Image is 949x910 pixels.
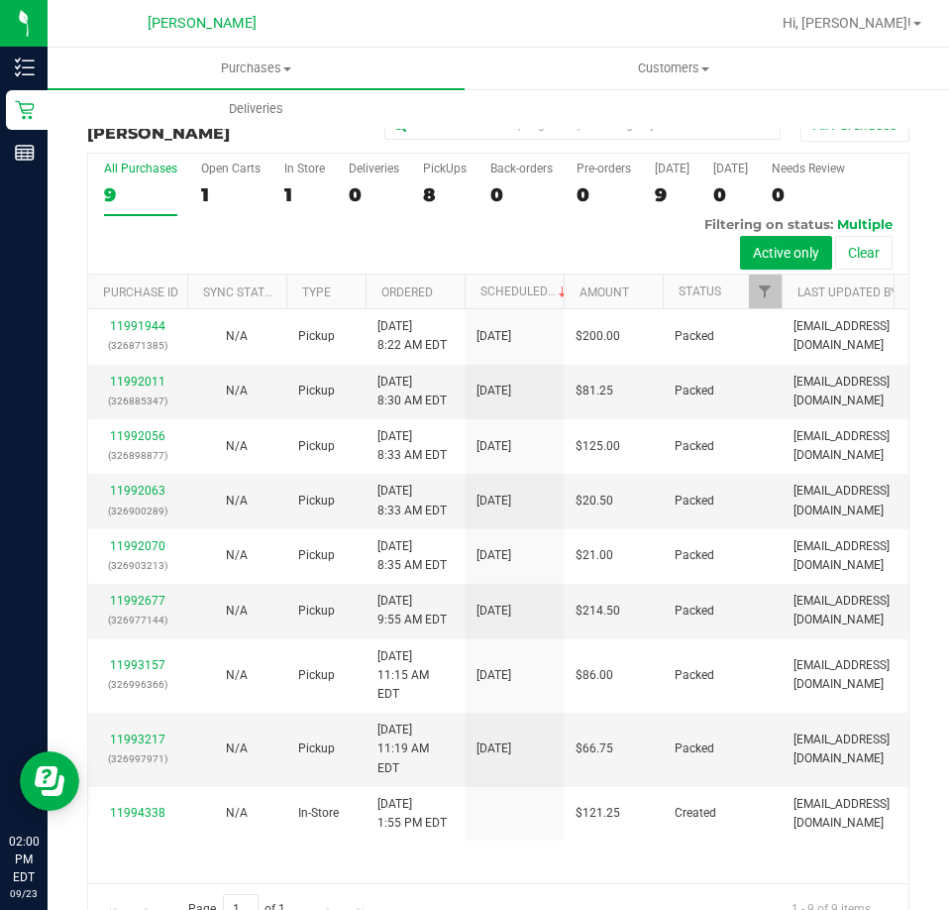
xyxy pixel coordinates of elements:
[577,183,631,206] div: 0
[226,546,248,565] button: N/A
[576,804,620,823] span: $121.25
[226,329,248,343] span: Not Applicable
[110,806,165,820] a: 11994338
[284,183,325,206] div: 1
[100,749,175,768] p: (326997971)
[377,795,447,833] span: [DATE] 1:55 PM EDT
[381,285,433,299] a: Ordered
[675,602,714,621] span: Packed
[377,427,447,465] span: [DATE] 8:33 AM EDT
[476,666,511,685] span: [DATE]
[110,594,165,608] a: 11992677
[480,284,571,298] a: Scheduled
[100,336,175,355] p: (326871385)
[704,216,833,232] span: Filtering on status:
[104,183,177,206] div: 9
[377,721,453,778] span: [DATE] 11:19 AM EDT
[679,284,721,298] a: Status
[15,143,35,163] inline-svg: Reports
[675,492,714,511] span: Packed
[675,804,716,823] span: Created
[783,15,911,31] span: Hi, [PERSON_NAME]!
[48,59,465,77] span: Purchases
[713,162,748,175] div: [DATE]
[576,739,613,758] span: $66.75
[377,482,447,519] span: [DATE] 8:33 AM EDT
[226,739,248,758] button: N/A
[740,236,832,270] button: Active only
[423,162,467,175] div: PickUps
[226,384,248,398] span: Not Applicable
[298,804,339,823] span: In-Store
[835,236,893,270] button: Clear
[576,546,613,565] span: $21.00
[226,741,248,755] span: Not Applicable
[476,437,511,456] span: [DATE]
[110,484,165,498] a: 11992063
[226,492,248,511] button: N/A
[490,162,553,175] div: Back-orders
[377,592,447,629] span: [DATE] 9:55 AM EDT
[298,666,335,685] span: Pickup
[284,162,325,175] div: In Store
[837,216,893,232] span: Multiple
[476,546,511,565] span: [DATE]
[100,502,175,520] p: (326900289)
[377,317,447,355] span: [DATE] 8:22 AM EDT
[349,183,399,206] div: 0
[226,494,248,508] span: Not Applicable
[103,285,178,299] a: Purchase ID
[110,539,165,553] a: 11992070
[48,88,465,130] a: Deliveries
[465,48,882,89] a: Customers
[797,285,897,299] a: Last Updated By
[675,666,714,685] span: Packed
[749,275,782,308] a: Filter
[226,439,248,453] span: Not Applicable
[476,382,511,400] span: [DATE]
[476,739,511,758] span: [DATE]
[298,602,335,621] span: Pickup
[423,183,467,206] div: 8
[476,602,511,621] span: [DATE]
[298,437,335,456] span: Pickup
[226,666,248,685] button: N/A
[226,327,248,346] button: N/A
[576,492,613,511] span: $20.50
[576,602,620,621] span: $214.50
[226,806,248,820] span: Not Applicable
[226,668,248,682] span: Not Applicable
[48,48,465,89] a: Purchases
[490,183,553,206] div: 0
[110,658,165,672] a: 11993157
[576,437,620,456] span: $125.00
[15,57,35,77] inline-svg: Inventory
[148,15,257,32] span: [PERSON_NAME]
[100,611,175,629] p: (326977144)
[576,666,613,685] span: $86.00
[203,285,279,299] a: Sync Status
[9,833,39,886] p: 02:00 PM EDT
[226,437,248,456] button: N/A
[675,327,714,346] span: Packed
[20,751,79,811] iframe: Resource center
[100,675,175,694] p: (326996366)
[772,162,845,175] div: Needs Review
[100,446,175,465] p: (326898877)
[675,739,714,758] span: Packed
[655,162,689,175] div: [DATE]
[675,382,714,400] span: Packed
[675,437,714,456] span: Packed
[298,492,335,511] span: Pickup
[87,124,230,143] span: [PERSON_NAME]
[476,327,511,346] span: [DATE]
[87,107,362,142] h3: Purchase Summary:
[772,183,845,206] div: 0
[713,183,748,206] div: 0
[377,373,447,410] span: [DATE] 8:30 AM EDT
[226,382,248,400] button: N/A
[15,100,35,120] inline-svg: Retail
[100,556,175,575] p: (326903213)
[298,382,335,400] span: Pickup
[298,327,335,346] span: Pickup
